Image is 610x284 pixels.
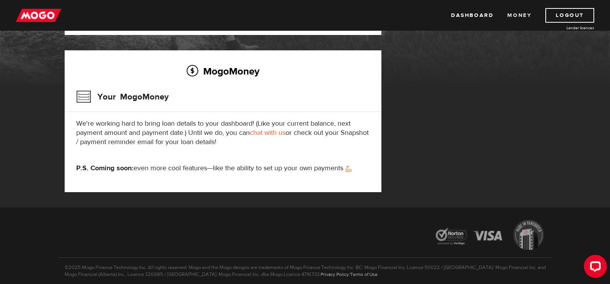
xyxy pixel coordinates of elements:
iframe: LiveChat chat widget [578,252,610,284]
a: chat with us [250,128,286,137]
a: Lender licences [536,25,594,31]
h2: MogoMoney [76,63,370,79]
p: ©2025 Mogo Finance Technology Inc. All rights reserved. Mogo and the Mogo designs are trademarks ... [59,257,552,278]
a: Dashboard [451,8,493,23]
p: even more cool features—like the ability to set up your own payments [76,164,370,173]
img: legal-icons-92a2ffecb4d32d839781d1b4e4802d7b.png [428,214,552,257]
a: Terms of Use [350,271,378,277]
img: strong arm emoji [346,166,352,172]
p: We're working hard to bring loan details to your dashboard! (Like your current balance, next paym... [76,119,370,147]
img: mogo_logo-11ee424be714fa7cbb0f0f49df9e16ec.png [16,8,61,23]
a: Money [507,8,531,23]
strong: P.S. Coming soon: [76,164,134,173]
a: Privacy Policy [321,271,349,277]
a: Logout [545,8,594,23]
h3: Your MogoMoney [76,87,169,107]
